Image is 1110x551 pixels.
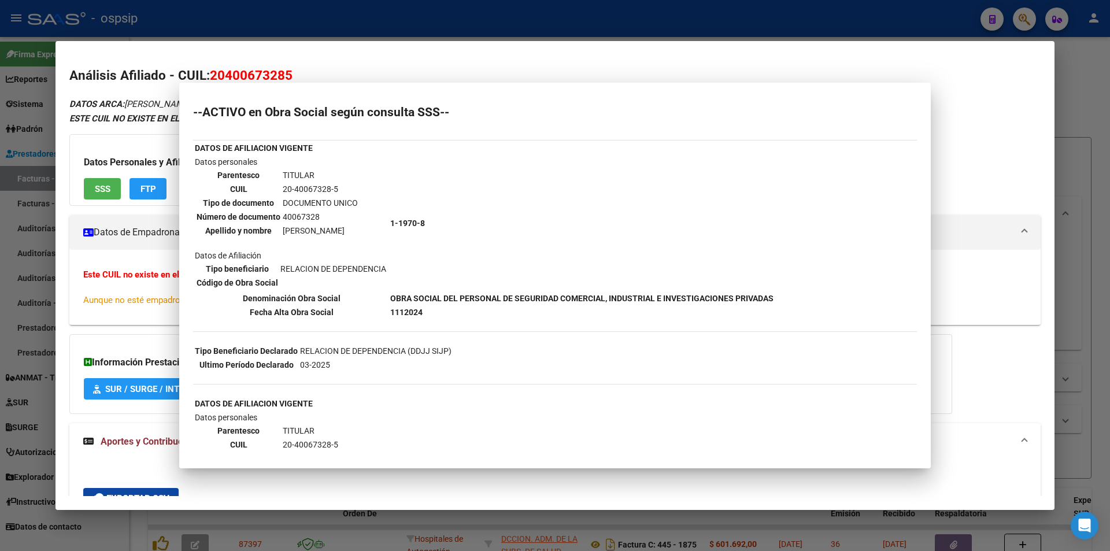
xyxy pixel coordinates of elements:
td: DOCUMENTO UNICO [282,197,358,209]
span: [PERSON_NAME] [69,99,191,109]
td: RELACION DE DEPENDENCIA (DDJJ SIJP) [299,345,452,357]
strong: DATOS ARCA: [69,99,124,109]
span: Exportar CSV [92,493,169,504]
th: Denominación Obra Social [194,292,388,305]
mat-expansion-panel-header: Aportes y Contribuciones del Afiliado: 20400673285 [69,423,1041,460]
b: OBRA SOCIAL DEL PERSONAL DE SEGURIDAD COMERCIAL, INDUSTRIAL E INVESTIGACIONES PRIVADAS [390,294,774,303]
h2: --ACTIVO en Obra Social según consulta SSS-- [193,106,917,118]
th: Tipo Beneficiario Declarado [194,345,298,357]
button: Exportar CSV [83,488,179,509]
th: Ultimo Período Declarado [194,358,298,371]
th: CUIL [196,183,281,195]
th: Código de Obra Social [196,276,279,289]
span: FTP [140,184,156,194]
td: [PERSON_NAME] [282,224,358,237]
th: Tipo beneficiario [196,262,279,275]
strong: ESTE CUIL NO EXISTE EN EL PADRÓN ÁGIL (padrón de permisos y liquidaciones) [69,113,381,124]
td: Datos personales Datos de Afiliación [194,411,523,546]
th: Apellido y nombre [196,224,281,237]
td: RELACION DE DEPENDENCIA [280,262,387,275]
h3: Información Prestacional: [84,356,938,369]
mat-panel-title: Datos de Empadronamiento [83,225,1013,239]
th: Fecha Alta Obra Social [194,306,388,319]
td: TITULAR [282,424,358,437]
h3: Datos Personales y Afiliatorios según Entes Externos: [84,156,740,169]
th: Número de documento [196,210,281,223]
span: SUR / SURGE / INTEGR. [105,384,198,394]
strong: Este CUIL no existe en el padrón. [83,269,210,280]
td: TITULAR [282,169,358,182]
button: SSS [84,178,121,199]
th: Parentesco [196,169,281,182]
td: 40067328 [282,210,358,223]
b: DATOS DE AFILIACION VIGENTE [195,143,313,153]
div: Open Intercom Messenger [1071,512,1098,539]
mat-expansion-panel-header: Datos de Empadronamiento [69,215,1041,250]
button: SUR / SURGE / INTEGR. [84,378,207,400]
td: DOCUMENTO UNICO [282,452,358,465]
td: 20-40067328-5 [282,183,358,195]
button: FTP [129,178,166,199]
b: 1112024 [390,308,423,317]
span: Aunque no esté empadronado usted puede saber información de aportes, deudas, FTP, consulta a la s... [83,295,649,305]
span: SSS [95,184,110,194]
mat-icon: cloud_download [92,491,106,505]
b: DATOS DE AFILIACION VIGENTE [195,399,313,408]
div: Datos de Empadronamiento [69,250,1041,325]
td: 20-40067328-5 [282,438,358,451]
th: Parentesco [196,424,281,437]
td: Datos personales Datos de Afiliación [194,156,388,291]
th: Tipo de documento [196,452,281,465]
h2: Análisis Afiliado - CUIL: [69,66,1041,86]
th: CUIL [196,438,281,451]
td: 03-2025 [299,358,452,371]
th: Tipo de documento [196,197,281,209]
span: 20400673285 [210,68,293,83]
b: 1-1970-8 [390,219,425,228]
span: Aportes y Contribuciones del Afiliado: 20400673285 [101,436,317,447]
